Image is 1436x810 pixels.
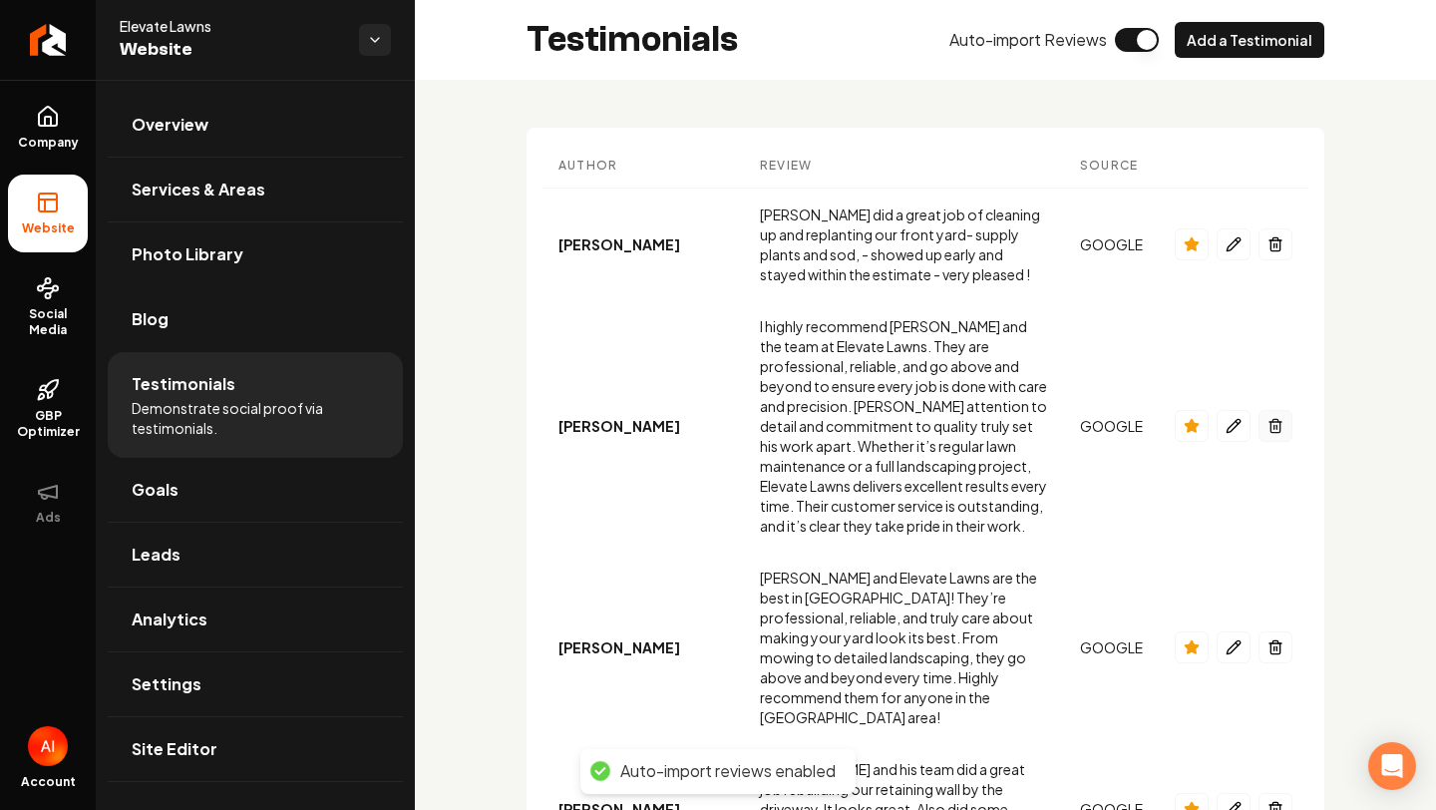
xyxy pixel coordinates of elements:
[28,726,68,766] img: Abdi Ismael
[120,16,343,36] span: Elevate Lawns
[132,242,243,266] span: Photo Library
[8,260,88,354] a: Social Media
[120,36,343,64] span: Website
[1368,742,1416,790] div: Open Intercom Messenger
[108,93,403,157] a: Overview
[108,588,403,651] a: Analytics
[30,24,67,56] img: Rebolt Logo
[760,204,1048,284] div: [PERSON_NAME] did a great job of cleaning up and replanting our front yard- supply plants and sod...
[132,307,169,331] span: Blog
[108,222,403,286] a: Photo Library
[132,372,235,396] span: Testimonials
[1080,234,1143,254] div: GOOGLE
[108,523,403,587] a: Leads
[132,672,201,696] span: Settings
[558,234,728,254] div: [PERSON_NAME]
[542,144,744,189] th: Author
[744,144,1064,189] th: Review
[1175,22,1324,58] button: Add a Testimonial
[132,178,265,202] span: Services & Areas
[108,652,403,716] a: Settings
[108,287,403,351] a: Blog
[132,737,217,761] span: Site Editor
[1080,416,1143,436] div: GOOGLE
[28,726,68,766] button: Open user button
[8,89,88,167] a: Company
[558,637,728,657] div: [PERSON_NAME]
[28,510,69,526] span: Ads
[108,717,403,781] a: Site Editor
[760,316,1048,536] div: I highly recommend [PERSON_NAME] and the team at Elevate Lawns. They are professional, reliable, ...
[760,568,1048,727] div: [PERSON_NAME] and Elevate Lawns are the best in [GEOGRAPHIC_DATA]! They’re professional, reliable...
[8,408,88,440] span: GBP Optimizer
[1064,144,1159,189] th: Source
[108,458,403,522] a: Goals
[527,20,738,60] h2: Testimonials
[21,774,76,790] span: Account
[8,306,88,338] span: Social Media
[14,220,83,236] span: Website
[1080,637,1143,657] div: GOOGLE
[8,464,88,542] button: Ads
[620,761,836,782] div: Auto-import reviews enabled
[132,398,379,438] span: Demonstrate social proof via testimonials.
[132,113,208,137] span: Overview
[10,135,87,151] span: Company
[8,362,88,456] a: GBP Optimizer
[558,416,728,436] div: [PERSON_NAME]
[108,158,403,221] a: Services & Areas
[132,607,207,631] span: Analytics
[132,478,179,502] span: Goals
[132,543,180,567] span: Leads
[949,28,1107,52] span: Auto-import Reviews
